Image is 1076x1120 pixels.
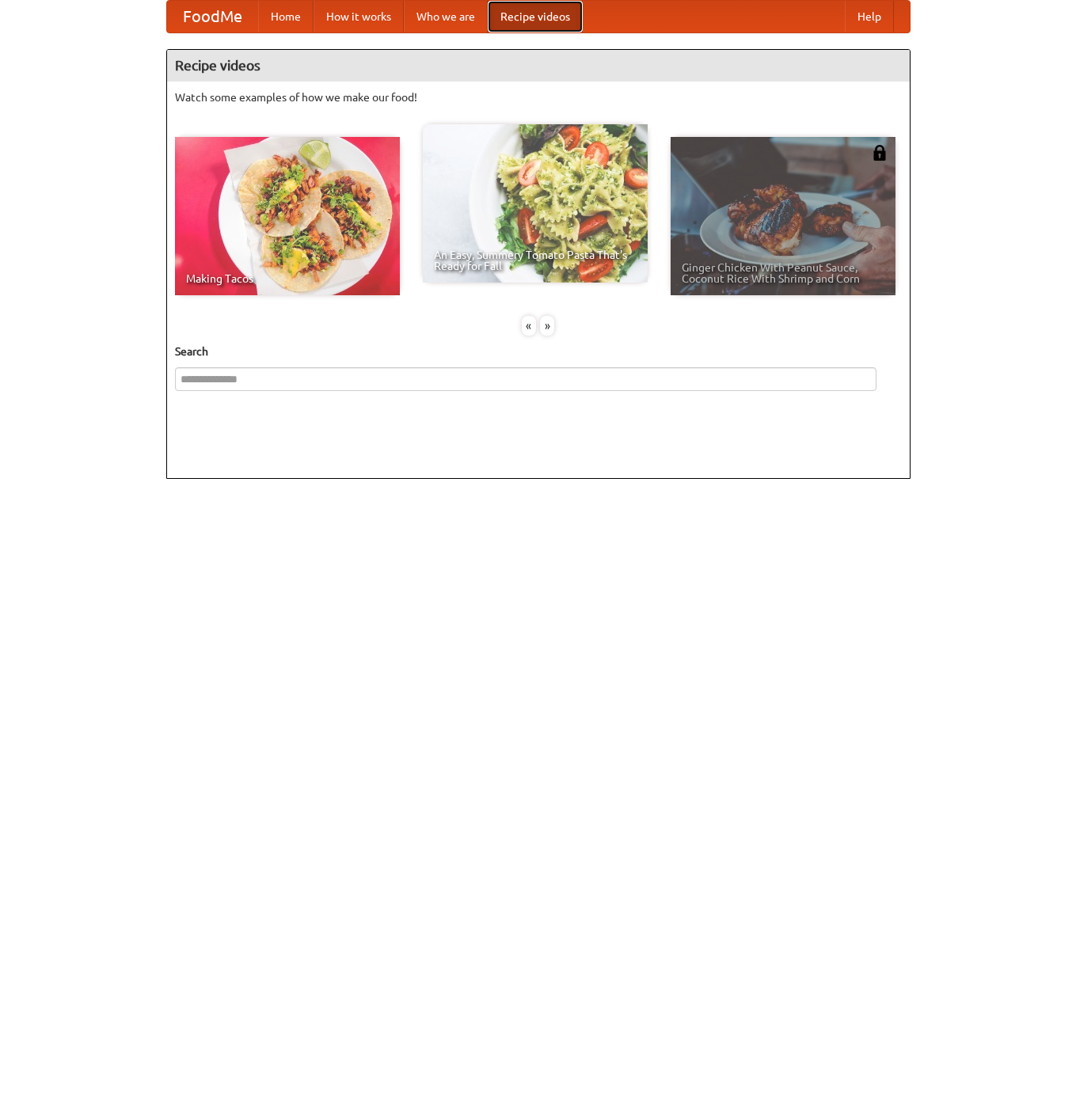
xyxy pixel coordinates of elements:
p: Watch some examples of how we make our food! [175,89,902,105]
div: » [540,316,554,336]
a: Who we are [404,1,488,32]
a: FoodMe [167,1,258,32]
a: Recipe videos [488,1,583,32]
div: « [522,316,536,336]
span: Making Tacos [186,273,389,284]
a: How it works [314,1,404,32]
a: Help [845,1,894,32]
h4: Recipe videos [167,50,910,82]
h5: Search [175,344,902,359]
a: Home [258,1,314,32]
a: An Easy, Summery Tomato Pasta That's Ready for Fall [423,124,648,283]
a: Making Tacos [175,137,400,295]
span: An Easy, Summery Tomato Pasta That's Ready for Fall [434,249,637,271]
img: 483408.png [872,145,888,161]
